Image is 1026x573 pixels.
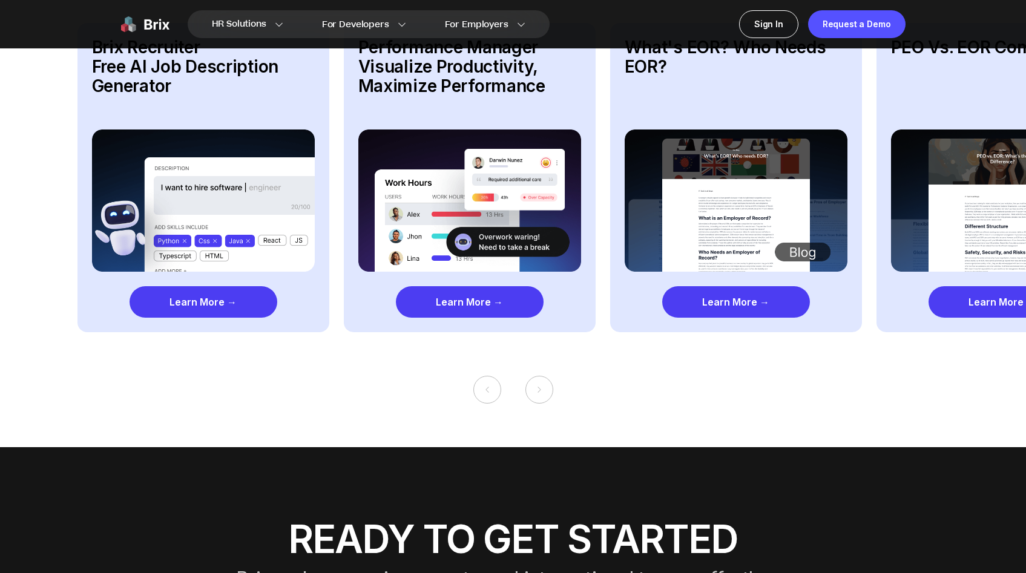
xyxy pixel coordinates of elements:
a: Learn More → [358,286,581,318]
span: HR Solutions [212,15,266,34]
div: Learn More → [396,286,544,318]
img: avatar [625,129,847,272]
div: Learn More → [662,286,810,318]
div: Learn More → [130,286,277,318]
a: Learn More → [92,286,315,318]
span: For Employers [445,18,508,31]
p: Performance Manager Visualize Productivity, Maximize Performance [358,38,581,96]
p: What's EOR? Who needs EOR? [625,38,847,76]
a: Sign In [739,10,798,38]
div: ready to get started [77,520,949,558]
span: For Developers [322,18,389,31]
img: avatar [92,129,315,272]
p: brix recruiter Free AI Job Description Generator [92,38,315,96]
a: Learn More → [625,286,847,318]
img: avatar [358,129,581,272]
a: Request a Demo [808,10,906,38]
